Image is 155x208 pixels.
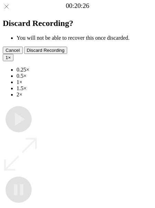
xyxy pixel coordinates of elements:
[17,73,152,79] li: 0.5×
[17,85,152,92] li: 1.5×
[3,19,152,28] h2: Discard Recording?
[66,2,89,10] a: 00:20:26
[3,47,23,54] button: Cancel
[17,79,152,85] li: 1×
[3,54,13,61] button: 1×
[6,55,8,60] span: 1
[17,67,152,73] li: 0.25×
[24,47,68,54] button: Discard Recording
[17,35,152,41] li: You will not be able to recover this once discarded.
[17,92,152,98] li: 2×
